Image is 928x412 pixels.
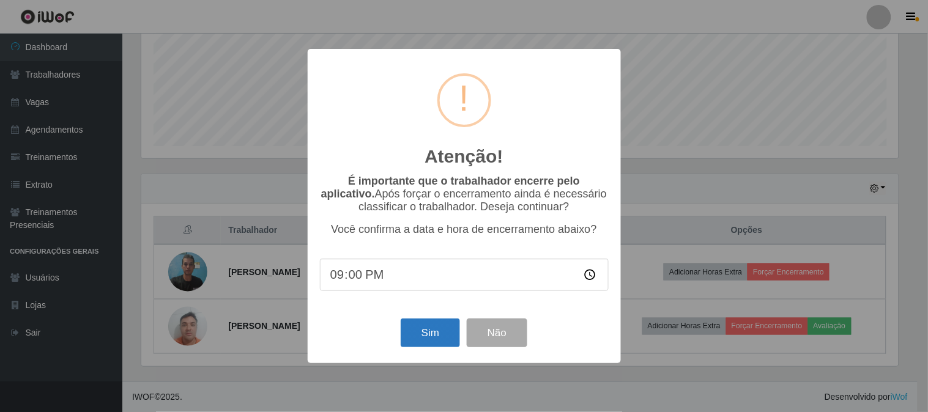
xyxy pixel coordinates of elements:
[425,145,503,167] h2: Atenção!
[467,318,527,347] button: Não
[320,175,609,213] p: Após forçar o encerramento ainda é necessário classificar o trabalhador. Deseja continuar?
[401,318,460,347] button: Sim
[320,223,609,236] p: Você confirma a data e hora de encerramento abaixo?
[321,175,580,200] b: É importante que o trabalhador encerre pelo aplicativo.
